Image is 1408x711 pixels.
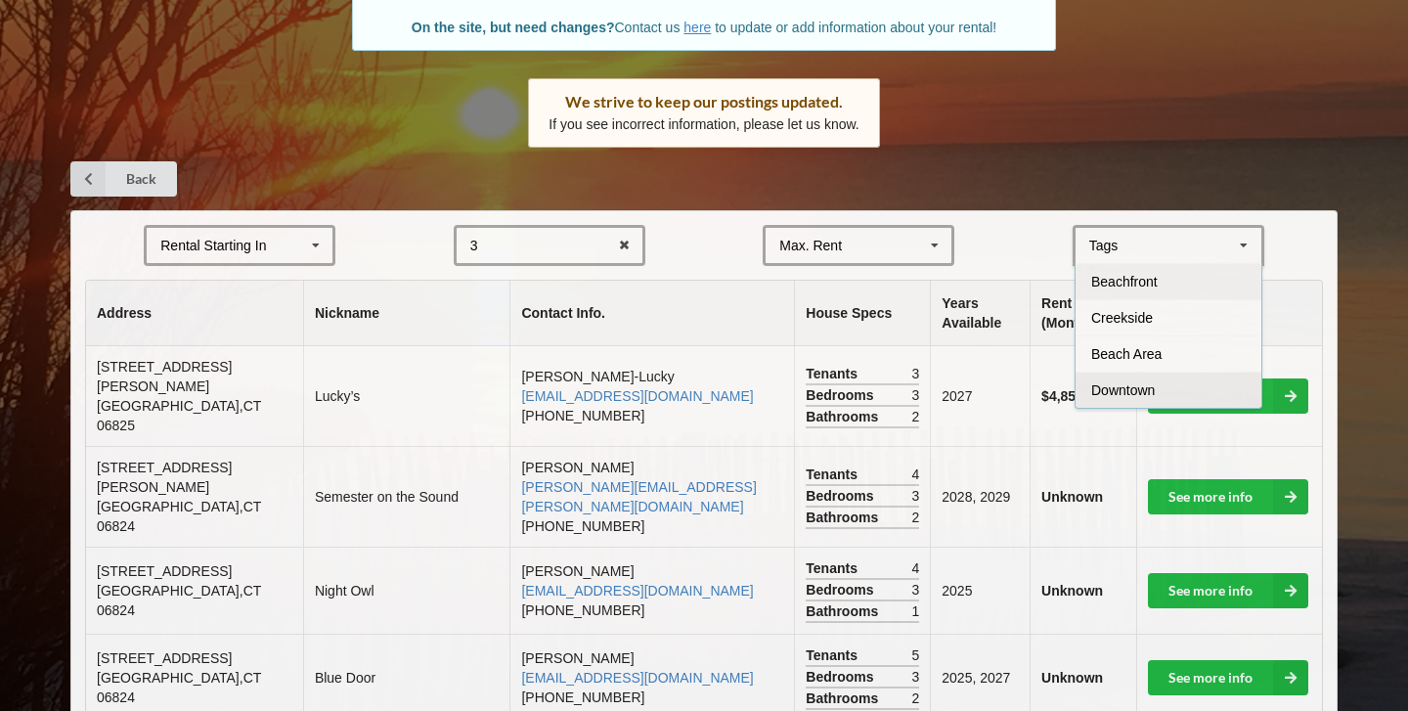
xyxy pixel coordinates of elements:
span: Bedrooms [806,486,878,506]
span: 2 [912,689,920,708]
a: Back [70,161,177,197]
span: Tenants [806,465,862,484]
th: Years Available [930,281,1030,346]
p: If you see incorrect information, please let us know. [549,114,859,134]
span: [STREET_ADDRESS] [97,650,232,666]
span: Bathrooms [806,689,883,708]
a: See more info [1148,660,1308,695]
span: 4 [912,558,920,578]
span: 3 [912,385,920,405]
a: here [683,20,711,35]
a: [EMAIL_ADDRESS][DOMAIN_NAME] [521,583,753,599]
span: Tenants [806,645,862,665]
span: 3 [912,667,920,687]
a: [EMAIL_ADDRESS][DOMAIN_NAME] [521,670,753,686]
b: $4,850.00 [1041,388,1102,404]
span: Contact us to update or add information about your rental! [412,20,996,35]
span: Beachfront [1091,274,1158,289]
span: [GEOGRAPHIC_DATA] , CT 06824 [97,499,261,534]
span: 3 [912,364,920,383]
span: [STREET_ADDRESS][PERSON_NAME] [97,460,232,495]
th: Nickname [303,281,510,346]
span: Bedrooms [806,580,878,600]
span: 2 [912,407,920,426]
td: [PERSON_NAME] [PHONE_NUMBER] [509,446,794,547]
span: [GEOGRAPHIC_DATA] , CT 06824 [97,670,261,705]
b: Unknown [1041,670,1103,686]
td: 2025 [930,547,1030,634]
div: Max. Rent [779,239,842,252]
b: Unknown [1041,583,1103,599]
div: We strive to keep our postings updated. [549,92,859,111]
span: 4 [912,465,920,484]
span: [GEOGRAPHIC_DATA] , CT 06824 [97,583,261,618]
span: Creekside [1091,310,1153,326]
b: Unknown [1041,489,1103,505]
td: Semester on the Sound [303,446,510,547]
th: House Specs [794,281,930,346]
span: Bathrooms [806,407,883,426]
td: [PERSON_NAME] [PHONE_NUMBER] [509,547,794,634]
div: 3 [470,239,478,252]
a: [PERSON_NAME][EMAIL_ADDRESS][PERSON_NAME][DOMAIN_NAME] [521,479,756,514]
span: 3 [912,580,920,600]
b: On the site, but need changes? [412,20,615,35]
span: Bathrooms [806,508,883,527]
th: Contact Info. [509,281,794,346]
span: Tenants [806,364,862,383]
a: See more info [1148,573,1308,608]
td: 2027 [930,346,1030,446]
span: [STREET_ADDRESS] [97,563,232,579]
span: Tenants [806,558,862,578]
td: [PERSON_NAME]-Lucky [PHONE_NUMBER] [509,346,794,446]
a: [EMAIL_ADDRESS][DOMAIN_NAME] [521,388,753,404]
span: 3 [912,486,920,506]
div: Rental Starting In [160,239,266,252]
span: Bedrooms [806,385,878,405]
span: [STREET_ADDRESS][PERSON_NAME] [97,359,232,394]
span: Downtown [1091,382,1155,398]
th: Address [86,281,303,346]
span: 1 [912,601,920,621]
span: 2 [912,508,920,527]
span: 5 [912,645,920,665]
td: 2028, 2029 [930,446,1030,547]
span: Bedrooms [806,667,878,687]
a: See more info [1148,479,1308,514]
th: Rent (Monthly) [1030,281,1135,346]
span: [GEOGRAPHIC_DATA] , CT 06825 [97,398,261,433]
td: Lucky’s [303,346,510,446]
span: Bathrooms [806,601,883,621]
td: Night Owl [303,547,510,634]
span: Beach Area [1091,346,1162,362]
